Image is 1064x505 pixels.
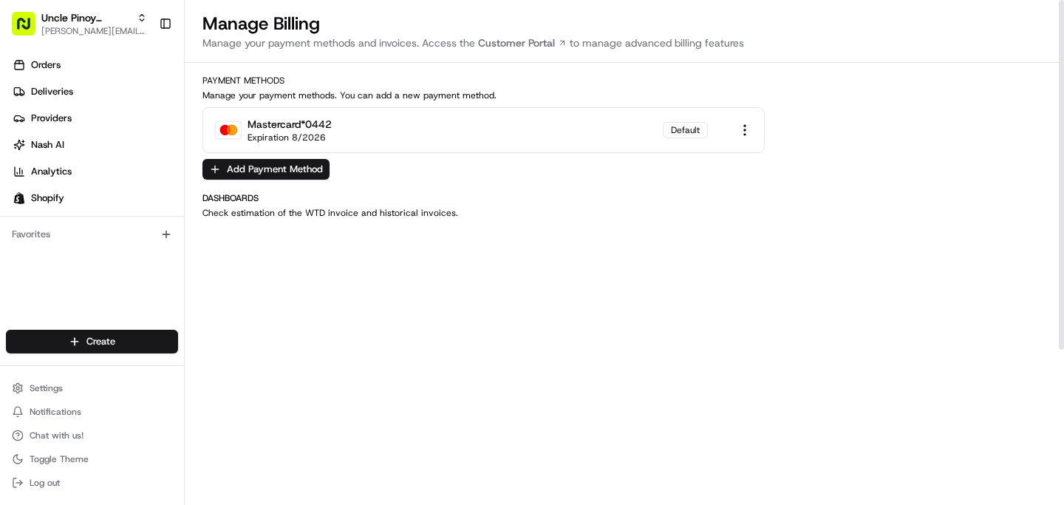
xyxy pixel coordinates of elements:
span: Nash AI [31,138,64,152]
a: Deliveries [6,80,184,104]
button: Uncle Pinoy (Shopify)[PERSON_NAME][EMAIL_ADDRESS][DOMAIN_NAME] [6,6,153,41]
a: Customer Portal [475,35,570,50]
button: Chat with us! [6,425,178,446]
span: Chat with us! [30,430,83,441]
p: Check estimation of the WTD invoice and historical invoices. [202,207,1046,219]
h1: Manage Billing [202,12,1046,35]
a: Nash AI [6,133,184,157]
button: Add Payment Method [202,159,330,180]
span: Providers [31,112,72,125]
span: Analytics [31,165,72,178]
span: Settings [30,382,63,394]
a: Orders [6,53,184,77]
h2: Payment Methods [202,75,1046,87]
span: Toggle Theme [30,453,89,465]
a: Providers [6,106,184,130]
button: Settings [6,378,178,399]
img: Shopify logo [13,192,25,204]
div: mastercard *0442 [248,117,332,132]
span: Orders [31,58,61,72]
a: Shopify [6,186,184,210]
button: Create [6,330,178,353]
button: [PERSON_NAME][EMAIL_ADDRESS][DOMAIN_NAME] [41,25,147,37]
a: Analytics [6,160,184,183]
h2: Dashboards [202,192,1046,204]
button: Uncle Pinoy (Shopify) [41,10,131,25]
span: Create [86,335,115,348]
div: Default [663,122,708,138]
div: Expiration 8/2026 [248,132,326,143]
button: Toggle Theme [6,449,178,470]
span: Deliveries [31,85,73,98]
button: Log out [6,472,178,493]
p: Manage your payment methods and invoices. Access the to manage advanced billing features [202,35,1046,50]
span: Log out [30,477,60,489]
span: Notifications [30,406,81,418]
button: Notifications [6,401,178,422]
span: Shopify [31,192,64,205]
div: Favorites [6,223,178,246]
p: Manage your payment methods. You can add a new payment method. [202,89,1046,101]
